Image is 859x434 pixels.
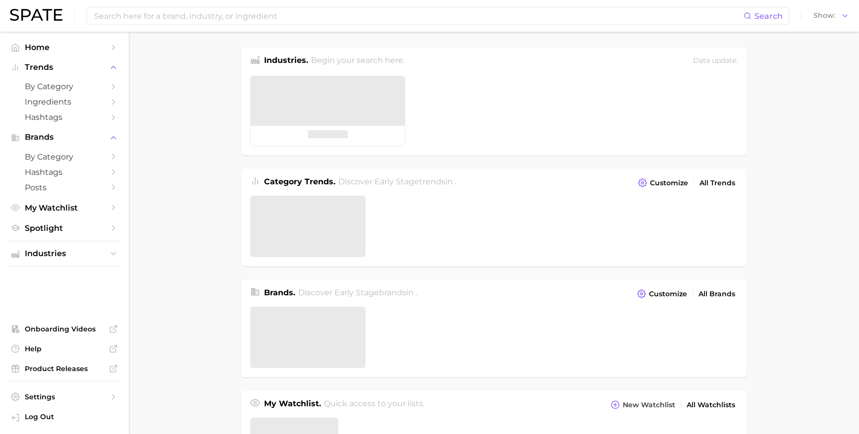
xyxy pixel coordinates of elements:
[608,398,678,412] button: New Watchlist
[25,112,104,122] span: Hashtags
[10,9,62,21] img: SPATE
[649,290,687,298] span: Customize
[25,97,104,107] span: Ingredients
[8,409,121,426] a: Log out. Currently logged in with e-mail emilykwon@gmail.com.
[264,54,308,68] h1: Industries.
[696,287,738,301] a: All Brands
[311,54,405,68] h2: Begin your search here.
[25,63,104,72] span: Trends
[25,392,104,401] span: Settings
[8,109,121,125] a: Hashtags
[8,180,121,195] a: Posts
[8,60,121,75] button: Trends
[264,177,335,186] span: Category Trends .
[25,412,113,421] span: Log Out
[25,344,104,353] span: Help
[8,40,121,55] a: Home
[25,183,104,192] span: Posts
[684,398,738,412] a: All Watchlists
[25,167,104,177] span: Hashtags
[8,389,121,404] a: Settings
[635,287,690,301] button: Customize
[25,82,104,91] span: by Category
[813,13,835,18] span: Show
[25,43,104,52] span: Home
[25,249,104,258] span: Industries
[8,94,121,109] a: Ingredients
[324,398,425,412] h2: Quick access to your lists.
[8,246,121,261] button: Industries
[811,9,852,22] button: Show
[8,220,121,236] a: Spotlight
[93,7,744,24] input: Search here for a brand, industry, or ingredient
[338,177,456,186] span: Discover Early Stage trends in .
[687,401,735,409] span: All Watchlists
[25,223,104,233] span: Spotlight
[8,200,121,216] a: My Watchlist
[25,203,104,213] span: My Watchlist
[8,341,121,356] a: Help
[264,288,295,297] span: Brands .
[8,164,121,180] a: Hashtags
[25,325,104,333] span: Onboarding Videos
[25,364,104,373] span: Product Releases
[298,288,417,297] span: Discover Early Stage brands in .
[697,176,738,190] a: All Trends
[650,179,688,187] span: Customize
[699,179,735,187] span: All Trends
[693,54,738,68] div: Data update:
[25,133,104,142] span: Brands
[636,176,691,190] button: Customize
[698,290,735,298] span: All Brands
[754,11,783,21] span: Search
[623,401,675,409] span: New Watchlist
[264,398,321,412] h1: My Watchlist.
[8,130,121,145] button: Brands
[25,152,104,162] span: by Category
[8,79,121,94] a: by Category
[8,361,121,376] a: Product Releases
[8,322,121,336] a: Onboarding Videos
[8,149,121,164] a: by Category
